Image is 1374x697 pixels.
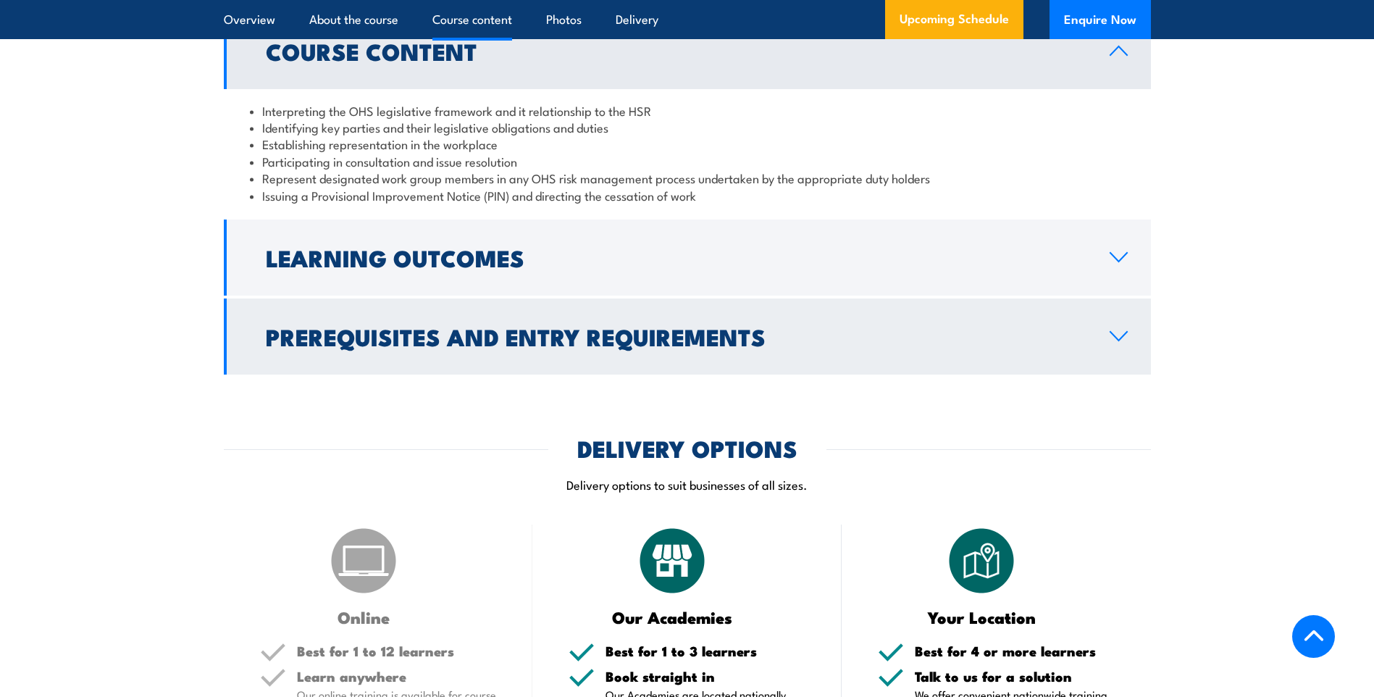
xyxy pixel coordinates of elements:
[250,153,1125,170] li: Participating in consultation and issue resolution
[224,476,1151,493] p: Delivery options to suit businesses of all sizes.
[266,247,1086,267] h2: Learning Outcomes
[250,187,1125,204] li: Issuing a Provisional Improvement Notice (PIN) and directing the cessation of work
[250,135,1125,152] li: Establishing representation in the workplace
[606,644,805,658] h5: Best for 1 to 3 learners
[577,438,797,458] h2: DELIVERY OPTIONS
[297,644,497,658] h5: Best for 1 to 12 learners
[569,609,776,625] h3: Our Academies
[878,609,1086,625] h3: Your Location
[266,41,1086,61] h2: Course Content
[250,170,1125,186] li: Represent designated work group members in any OHS risk management process undertaken by the appr...
[260,609,468,625] h3: Online
[250,119,1125,135] li: Identifying key parties and their legislative obligations and duties
[250,102,1125,119] li: Interpreting the OHS legislative framework and it relationship to the HSR
[606,669,805,683] h5: Book straight in
[224,299,1151,375] a: Prerequisites and Entry Requirements
[297,669,497,683] h5: Learn anywhere
[915,644,1115,658] h5: Best for 4 or more learners
[266,326,1086,346] h2: Prerequisites and Entry Requirements
[915,669,1115,683] h5: Talk to us for a solution
[224,13,1151,89] a: Course Content
[224,220,1151,296] a: Learning Outcomes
